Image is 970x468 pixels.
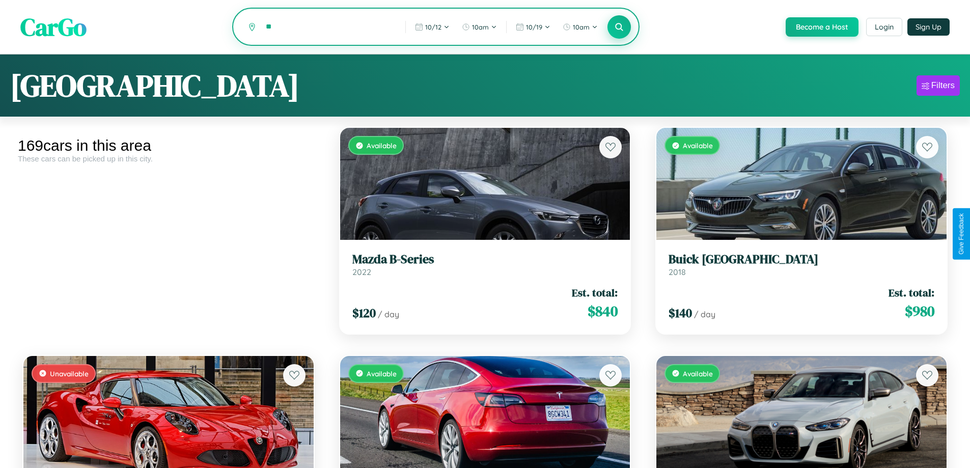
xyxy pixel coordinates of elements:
span: / day [378,309,399,319]
span: Available [683,141,713,150]
button: Filters [917,75,960,96]
h3: Mazda B-Series [352,252,618,267]
span: Available [683,369,713,378]
div: 169 cars in this area [18,137,319,154]
span: $ 980 [905,301,934,321]
div: These cars can be picked up in this city. [18,154,319,163]
button: 10/19 [511,19,556,35]
span: $ 140 [669,305,692,321]
span: Unavailable [50,369,89,378]
span: CarGo [20,10,87,44]
a: Mazda B-Series2022 [352,252,618,277]
span: 2018 [669,267,686,277]
div: Filters [931,80,955,91]
button: Sign Up [907,18,950,36]
span: $ 120 [352,305,376,321]
a: Buick [GEOGRAPHIC_DATA]2018 [669,252,934,277]
span: 10 / 19 [526,23,542,31]
h3: Buick [GEOGRAPHIC_DATA] [669,252,934,267]
button: 10am [457,19,502,35]
span: 10am [472,23,489,31]
button: 10am [558,19,603,35]
span: 2022 [352,267,371,277]
span: $ 840 [588,301,618,321]
span: / day [694,309,715,319]
button: Login [866,18,902,36]
div: Give Feedback [958,213,965,255]
span: Est. total: [572,285,618,300]
span: 10am [573,23,590,31]
button: 10/12 [410,19,455,35]
button: Become a Host [786,17,858,37]
span: Available [367,141,397,150]
span: 10 / 12 [425,23,441,31]
h1: [GEOGRAPHIC_DATA] [10,65,299,106]
span: Available [367,369,397,378]
span: Est. total: [889,285,934,300]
